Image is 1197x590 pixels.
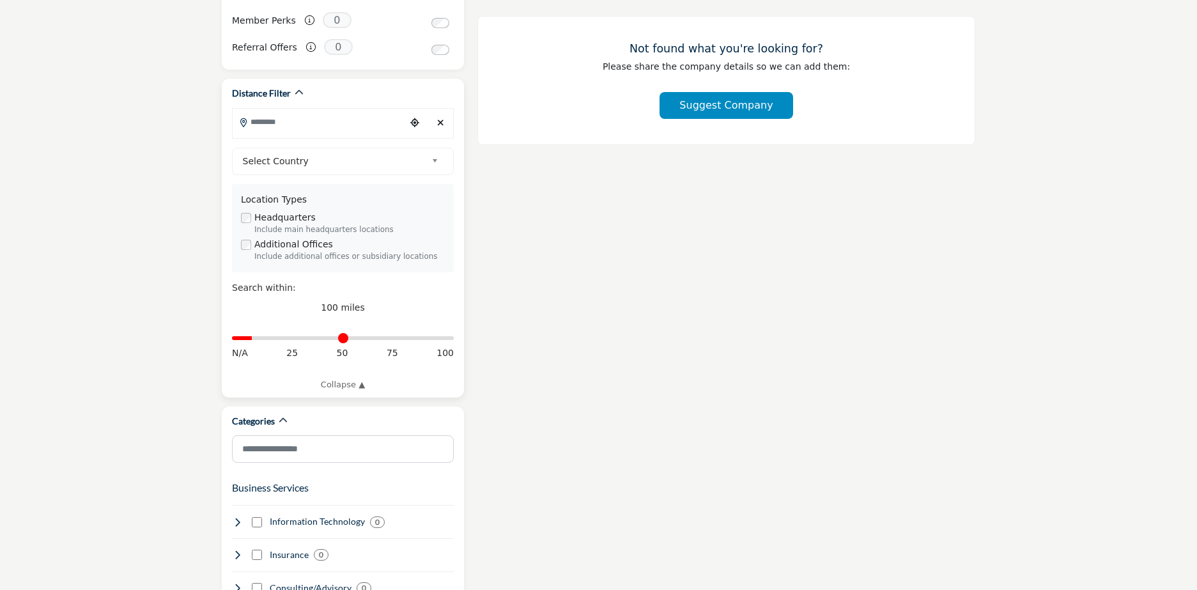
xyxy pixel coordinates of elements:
h2: Categories [232,415,275,428]
button: Suggest Company [660,92,792,119]
span: 100 miles [321,302,365,313]
div: Choose your current location [405,109,424,137]
span: Please share the company details so we can add them: [603,61,850,72]
div: Location Types [241,193,445,206]
input: Select Information Technology checkbox [252,517,262,527]
input: Switch to Member Perks [431,18,449,28]
span: 25 [286,346,298,360]
span: 75 [387,346,398,360]
input: Search Category [232,435,454,463]
div: Clear search location [431,109,450,137]
h3: Not found what you're looking for? [504,42,949,56]
label: Member Perks [232,10,296,32]
div: Search within: [232,281,454,295]
label: Additional Offices [254,238,333,251]
b: 0 [319,550,323,559]
span: Select Country [243,153,427,169]
div: 0 Results For Information Technology [370,516,385,528]
button: Business Services [232,480,309,495]
span: 100 [436,346,454,360]
input: Select Insurance checkbox [252,550,262,560]
span: N/A [232,346,248,360]
a: Collapse ▲ [232,378,454,391]
h2: Distance Filter [232,87,291,100]
input: Switch to Referral Offers [431,45,449,55]
h4: Information Technology: Software, cloud services, data management, analytics, automation [270,515,365,528]
b: 0 [375,518,380,527]
span: Suggest Company [679,99,773,111]
div: 0 Results For Insurance [314,549,328,561]
div: Include main headquarters locations [254,224,445,236]
h4: Insurance: Professional liability, healthcare, life insurance, risk management [270,548,309,561]
label: Headquarters [254,211,316,224]
input: Search Location [233,109,405,134]
label: Referral Offers [232,36,297,59]
span: 0 [324,39,353,55]
span: 50 [337,346,348,360]
div: Include additional offices or subsidiary locations [254,251,445,263]
span: 0 [323,12,351,28]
